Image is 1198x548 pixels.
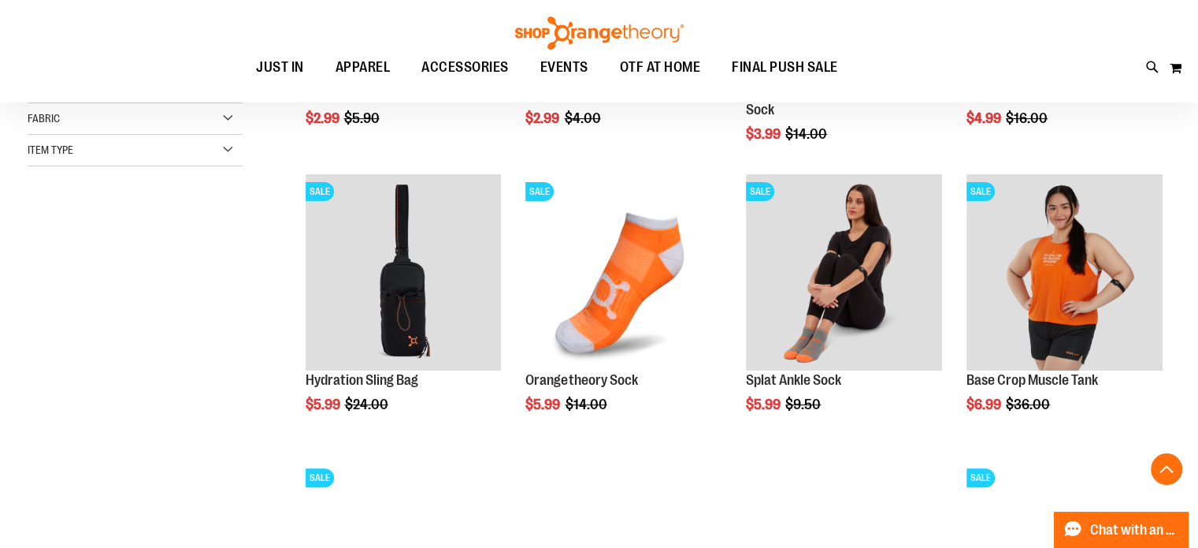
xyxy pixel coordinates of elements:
[306,372,418,388] a: Hydration Sling Bag
[746,372,841,388] a: Splat Ankle Sock
[540,50,588,85] span: EVENTS
[746,174,942,373] a: Product image for Splat Ankle SockSALE
[240,50,320,86] a: JUST IN
[1054,512,1189,548] button: Chat with an Expert
[565,397,609,412] span: $14.00
[785,126,829,142] span: $14.00
[513,17,686,50] img: Shop Orangetheory
[525,182,554,201] span: SALE
[966,397,1003,412] span: $6.99
[336,50,391,85] span: APPAREL
[785,397,823,412] span: $9.50
[966,174,1163,373] a: Product image for Base Crop Muscle TankSALE
[959,166,1170,453] div: product
[966,468,995,487] span: SALE
[732,50,838,85] span: FINAL PUSH SALE
[306,110,342,126] span: $2.99
[525,174,721,371] img: Product image for Orangetheory Sock
[306,182,334,201] span: SALE
[406,50,525,86] a: ACCESSORIES
[966,372,1098,388] a: Base Crop Muscle Tank
[256,50,304,85] span: JUST IN
[746,126,783,142] span: $3.99
[746,86,913,117] a: More Life Performance Ankle Sock
[716,50,854,85] a: FINAL PUSH SALE
[344,110,382,126] span: $5.90
[306,174,502,373] a: Product image for Hydration Sling BagSALE
[966,174,1163,371] img: Product image for Base Crop Muscle Tank
[525,372,637,388] a: Orangetheory Sock
[298,166,510,453] div: product
[604,50,717,86] a: OTF AT HOME
[738,166,950,453] div: product
[525,397,562,412] span: $5.99
[620,50,701,85] span: OTF AT HOME
[517,166,729,453] div: product
[320,50,406,86] a: APPAREL
[306,468,334,487] span: SALE
[28,112,60,125] span: Fabric
[746,397,783,412] span: $5.99
[746,182,774,201] span: SALE
[1006,397,1052,412] span: $36.00
[564,110,603,126] span: $4.00
[525,50,604,86] a: EVENTS
[1006,110,1050,126] span: $16.00
[966,110,1003,126] span: $4.99
[525,110,562,126] span: $2.99
[1151,453,1182,485] button: Back To Top
[28,144,73,156] span: Item Type
[345,397,391,412] span: $24.00
[746,174,942,371] img: Product image for Splat Ankle Sock
[306,174,502,371] img: Product image for Hydration Sling Bag
[306,397,343,412] span: $5.99
[421,50,509,85] span: ACCESSORIES
[525,174,721,373] a: Product image for Orangetheory SockSALE
[966,182,995,201] span: SALE
[1090,523,1179,538] span: Chat with an Expert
